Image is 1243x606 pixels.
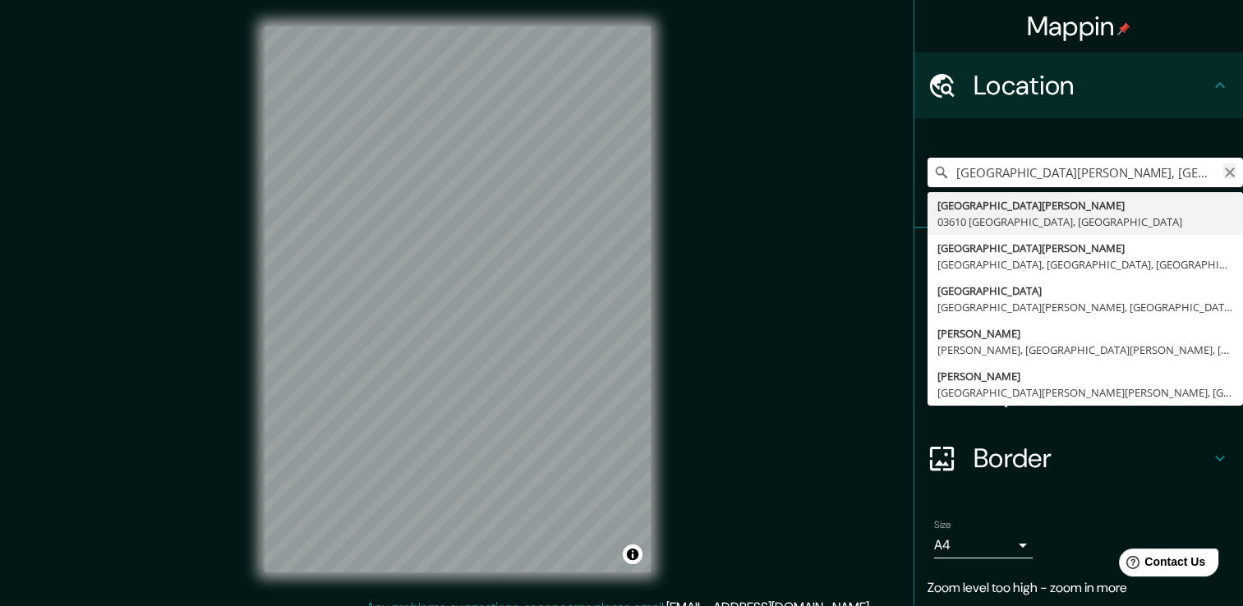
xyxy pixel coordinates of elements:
[1097,542,1225,588] iframe: Help widget launcher
[914,360,1243,425] div: Layout
[974,69,1210,102] h4: Location
[937,256,1233,273] div: [GEOGRAPHIC_DATA], [GEOGRAPHIC_DATA], [GEOGRAPHIC_DATA]
[928,578,1230,598] p: Zoom level too high - zoom in more
[974,442,1210,475] h4: Border
[937,368,1233,384] div: [PERSON_NAME]
[937,384,1233,401] div: [GEOGRAPHIC_DATA][PERSON_NAME][PERSON_NAME], [GEOGRAPHIC_DATA][PERSON_NAME], [GEOGRAPHIC_DATA]
[937,240,1233,256] div: [GEOGRAPHIC_DATA][PERSON_NAME]
[937,299,1233,315] div: [GEOGRAPHIC_DATA][PERSON_NAME], [GEOGRAPHIC_DATA], [GEOGRAPHIC_DATA]
[1117,22,1130,35] img: pin-icon.png
[937,325,1233,342] div: [PERSON_NAME]
[937,197,1233,213] div: [GEOGRAPHIC_DATA][PERSON_NAME]
[934,532,1033,558] div: A4
[1223,163,1236,179] button: Clear
[974,376,1210,409] h4: Layout
[914,228,1243,294] div: Pins
[265,26,651,572] canvas: Map
[914,425,1243,491] div: Border
[937,342,1233,358] div: [PERSON_NAME], [GEOGRAPHIC_DATA][PERSON_NAME], [GEOGRAPHIC_DATA]
[914,53,1243,118] div: Location
[937,282,1233,299] div: [GEOGRAPHIC_DATA]
[937,213,1233,230] div: 03610 [GEOGRAPHIC_DATA], [GEOGRAPHIC_DATA]
[914,294,1243,360] div: Style
[1027,10,1131,43] h4: Mappin
[928,158,1243,187] input: Pick your city or area
[623,544,642,564] button: Toggle attribution
[934,518,951,532] label: Size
